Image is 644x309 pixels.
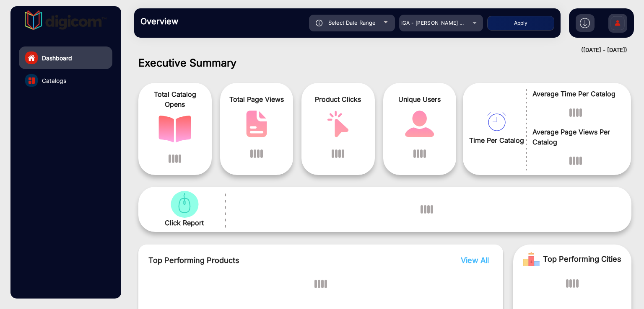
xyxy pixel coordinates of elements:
img: catalog [240,111,273,137]
div: ([DATE] - [DATE]) [126,46,627,54]
span: Click Report [165,218,204,228]
img: Sign%20Up.svg [609,10,626,39]
h3: Overview [140,16,258,26]
span: Total Page Views [226,94,287,104]
img: h2download.svg [580,18,590,28]
span: Total Catalog Opens [145,89,205,109]
span: IGA - [PERSON_NAME] Market Fresh [401,20,493,26]
img: icon [316,20,323,26]
span: View All [461,256,489,265]
span: Dashboard [42,54,72,62]
span: Average Page Views Per Catalog [532,127,618,147]
img: vmg-logo [25,10,107,30]
span: Select Date Range [328,19,376,26]
span: Product Clicks [308,94,369,104]
img: catalog [487,112,506,131]
span: Unique Users [390,94,450,104]
img: catalog [158,116,191,142]
span: Average Time Per Catalog [532,89,618,99]
h1: Executive Summary [138,57,631,69]
img: home [28,54,35,62]
a: Dashboard [19,46,112,69]
img: catalog [322,111,354,137]
a: Catalogs [19,69,112,92]
img: Rank image [523,251,540,268]
button: Apply [487,16,554,31]
img: catalog [403,111,436,137]
button: View All [459,255,487,266]
img: catalog [29,77,35,84]
span: Catalogs [42,76,66,85]
span: Top Performing Products [148,255,410,266]
img: catalog [168,191,201,218]
span: Top Performing Cities [543,251,621,268]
